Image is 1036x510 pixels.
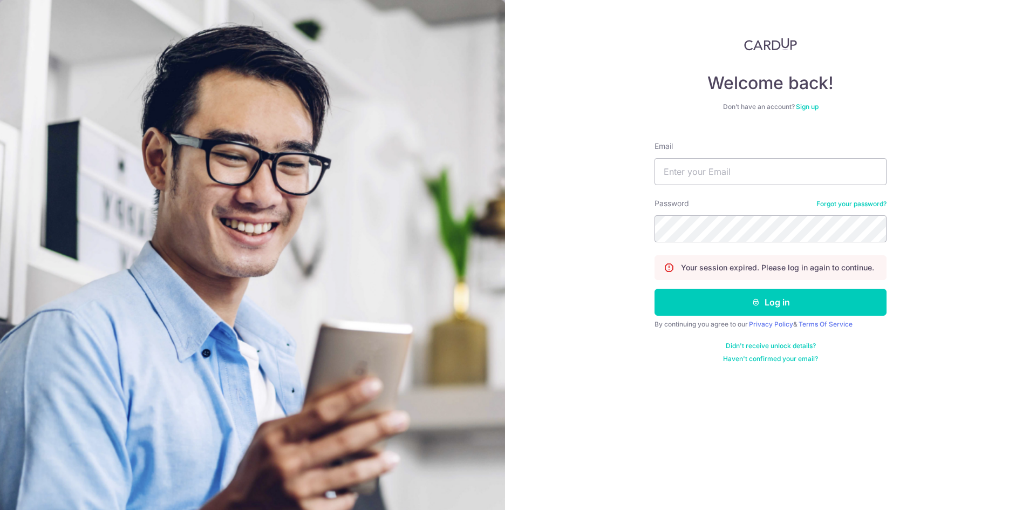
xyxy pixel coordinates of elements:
a: Privacy Policy [749,320,793,328]
div: Don’t have an account? [655,103,887,111]
img: CardUp Logo [744,38,797,51]
a: Terms Of Service [799,320,853,328]
a: Sign up [796,103,819,111]
label: Email [655,141,673,152]
a: Forgot your password? [816,200,887,208]
input: Enter your Email [655,158,887,185]
div: By continuing you agree to our & [655,320,887,329]
a: Didn't receive unlock details? [726,342,816,350]
p: Your session expired. Please log in again to continue. [681,262,874,273]
button: Log in [655,289,887,316]
h4: Welcome back! [655,72,887,94]
a: Haven't confirmed your email? [723,355,818,363]
label: Password [655,198,689,209]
